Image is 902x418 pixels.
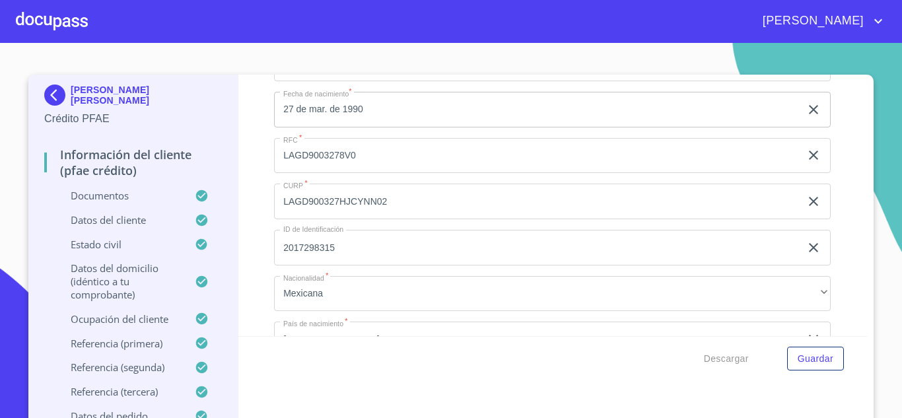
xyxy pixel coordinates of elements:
button: Descargar [699,347,754,371]
p: Referencia (segunda) [44,361,195,374]
p: Información del cliente (PFAE crédito) [44,147,222,178]
p: Datos del cliente [44,213,195,226]
p: Documentos [44,189,195,202]
button: clear input [806,331,821,347]
span: Descargar [704,351,749,367]
span: Guardar [798,351,833,367]
span: [PERSON_NAME] [753,11,870,32]
p: Referencia (primera) [44,337,195,350]
div: [PERSON_NAME] [PERSON_NAME] [44,85,222,111]
button: account of current user [753,11,886,32]
button: clear input [806,193,821,209]
p: [PERSON_NAME] [PERSON_NAME] [71,85,222,106]
button: clear input [806,240,821,256]
p: Estado Civil [44,238,195,251]
button: Guardar [787,347,844,371]
div: Mexicana [274,276,831,312]
p: Crédito PFAE [44,111,222,127]
p: Datos del domicilio (idéntico a tu comprobante) [44,261,195,301]
img: Docupass spot blue [44,85,71,106]
p: Referencia (tercera) [44,385,195,398]
button: clear input [806,147,821,163]
p: Ocupación del Cliente [44,312,195,326]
